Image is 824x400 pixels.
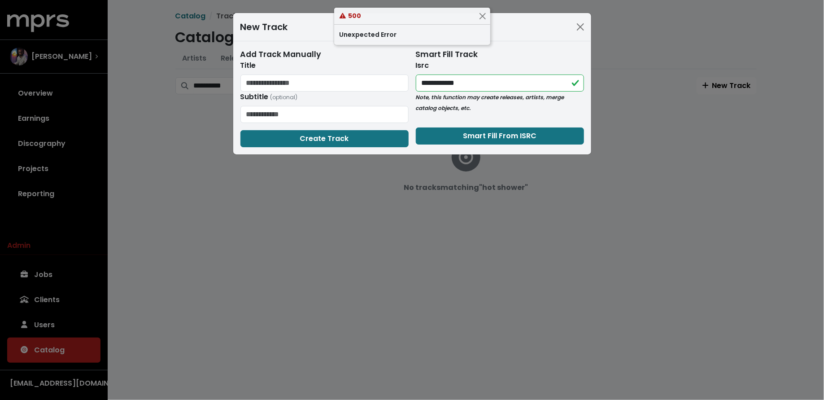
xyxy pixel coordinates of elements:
[478,11,488,21] button: Close
[240,60,256,71] label: Title
[416,48,584,60] div: Smart Fill Track
[240,130,409,147] button: Create Track
[416,127,584,145] button: Smart Fill From ISRC
[416,93,564,112] i: Note, this function may create releases, artists, merge catalog objects, etc.
[270,93,298,101] small: (optional)
[416,60,429,71] label: Isrc
[300,133,349,144] span: Create Track
[240,92,298,102] label: Subtitle
[463,131,536,141] span: Smart Fill From ISRC
[240,20,288,34] div: New Track
[334,25,490,45] div: Unexpected Error
[349,11,362,20] strong: 500
[240,48,409,60] div: Add Track Manually
[573,20,588,34] button: Close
